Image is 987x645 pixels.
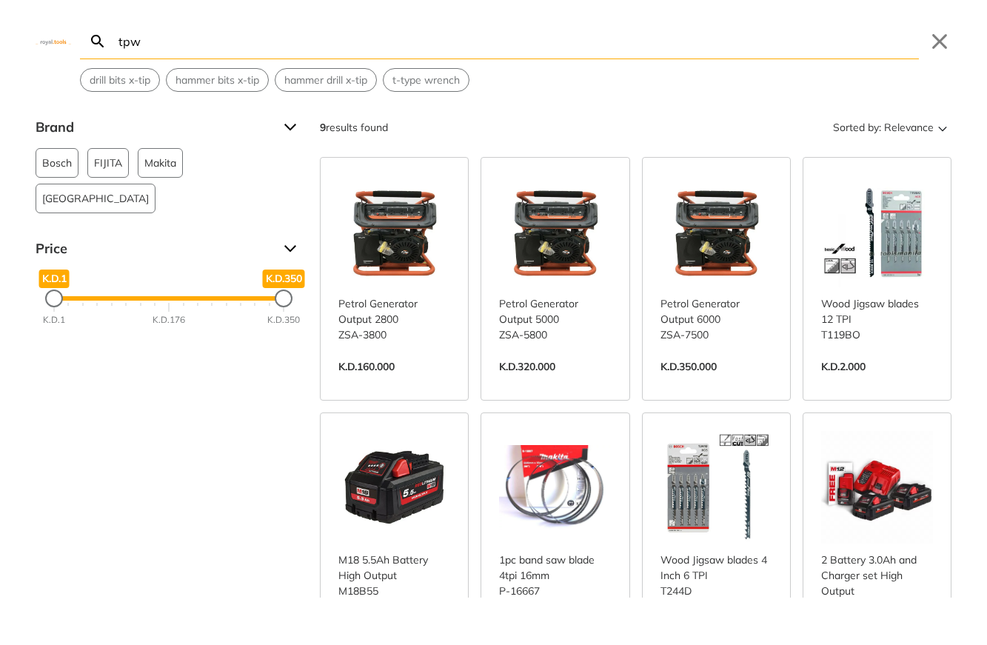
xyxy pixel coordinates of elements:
span: t-type wrench [392,73,460,88]
button: Makita [138,148,183,178]
div: Maximum Price [275,290,292,307]
div: Minimum Price [45,290,63,307]
span: Bosch [42,149,72,177]
strong: 9 [320,121,326,134]
button: Select suggestion: hammer drill x-tip [275,69,376,91]
button: [GEOGRAPHIC_DATA] [36,184,155,213]
div: Suggestion: hammer drill x-tip [275,68,377,92]
span: drill bits x-tip [90,73,150,88]
input: Search… [116,24,919,59]
svg: Search [89,33,107,50]
button: FIJITA [87,148,129,178]
div: K.D.176 [153,313,185,327]
span: hammer drill x-tip [284,73,367,88]
button: Select suggestion: drill bits x-tip [81,69,159,91]
span: Makita [144,149,176,177]
span: Price [36,237,272,261]
span: FIJITA [94,149,122,177]
div: K.D.350 [267,313,300,327]
svg: Sort [934,118,951,136]
div: Suggestion: drill bits x-tip [80,68,160,92]
button: Sorted by:Relevance Sort [830,116,951,139]
button: Bosch [36,148,78,178]
button: Close [928,30,951,53]
span: Relevance [884,116,934,139]
img: Close [36,38,71,44]
span: [GEOGRAPHIC_DATA] [42,184,149,213]
div: Suggestion: hammer bits x-tip [166,68,269,92]
span: hammer bits x-tip [175,73,259,88]
button: Select suggestion: hammer bits x-tip [167,69,268,91]
span: Brand [36,116,272,139]
div: results found [320,116,388,139]
button: Select suggestion: t-type wrench [384,69,469,91]
div: K.D.1 [43,313,65,327]
div: Suggestion: t-type wrench [383,68,469,92]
